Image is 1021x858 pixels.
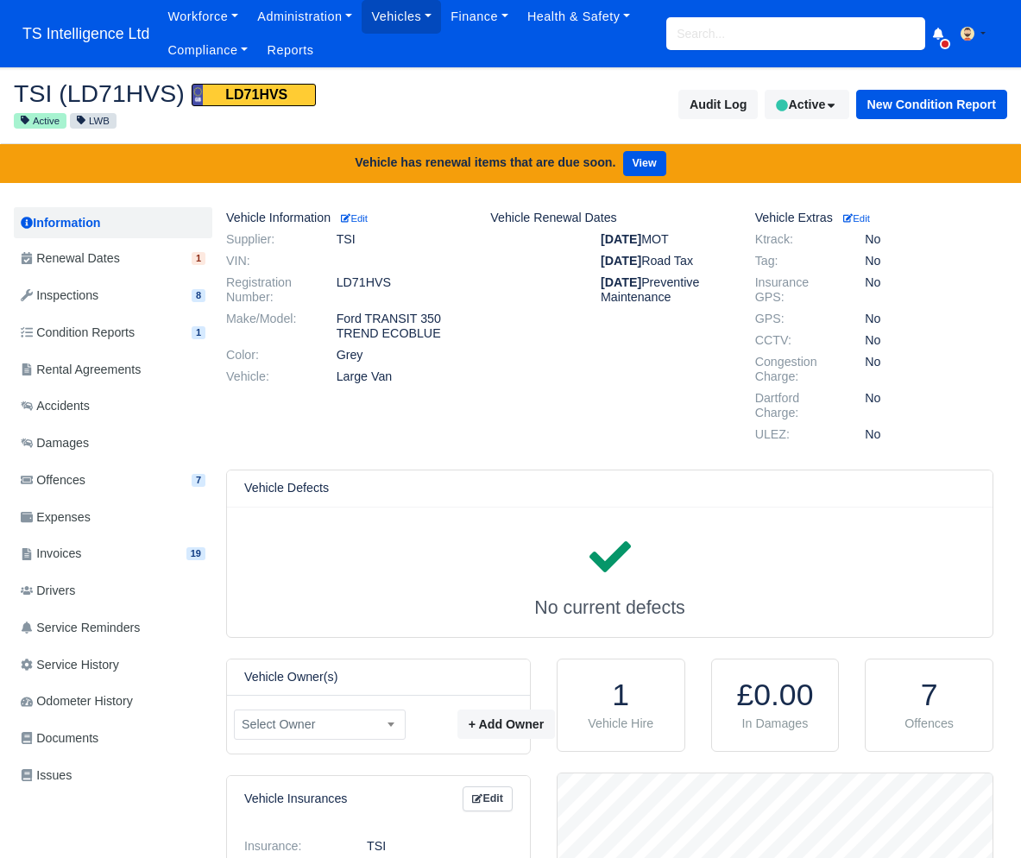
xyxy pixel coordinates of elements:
[192,474,205,487] span: 7
[21,508,91,527] span: Expenses
[14,17,158,51] a: TS Intelligence Ltd
[742,254,853,268] dt: Tag:
[21,655,119,675] span: Service History
[244,597,975,620] h4: No current defects
[192,289,205,302] span: 8
[257,34,323,67] a: Reports
[21,581,75,601] span: Drivers
[14,242,212,275] a: Renewal Dates 1
[14,353,212,387] a: Rental Agreements
[21,396,90,416] span: Accidents
[856,90,1007,119] button: New Condition Report
[21,433,89,453] span: Damages
[70,113,117,129] small: LWB
[341,213,368,224] small: Edit
[883,677,975,714] h1: 7
[14,279,212,312] a: Inspections 8
[324,369,478,384] dd: Large Van
[742,391,853,420] dt: Dartford Charge:
[213,254,324,268] dt: VIN:
[14,207,212,239] a: Information
[852,232,1006,247] dd: No
[490,211,728,225] h6: Vehicle Renewal Dates
[588,716,653,730] span: Vehicle Hire
[588,254,742,268] dd: Road Tax
[14,648,212,682] a: Service History
[354,839,526,854] dd: TSI
[213,312,324,341] dt: Make/Model:
[244,481,329,495] h6: Vehicle Defects
[601,275,641,289] strong: [DATE]
[755,211,993,225] h6: Vehicle Extras
[935,775,1021,858] iframe: Chat Widget
[14,316,212,350] a: Condition Reports 1
[324,312,478,341] dd: Ford TRANSIT 350 TREND ECOBLUE
[14,113,66,129] small: Active
[852,391,1006,420] dd: No
[226,211,464,225] h6: Vehicle Information
[21,470,85,490] span: Offences
[623,151,666,176] a: View
[231,839,354,854] dt: Insurance:
[324,275,478,305] dd: LD71HVS
[840,211,870,224] a: Edit
[21,544,81,564] span: Invoices
[186,547,205,560] span: 19
[742,312,853,326] dt: GPS:
[852,427,1006,442] dd: No
[14,80,498,106] h2: TSI (LD71HVS)
[852,312,1006,326] dd: No
[21,618,140,638] span: Service Reminders
[244,792,347,806] h6: Vehicle Insurances
[337,211,368,224] a: Edit
[14,685,212,718] a: Odometer History
[21,323,135,343] span: Condition Reports
[742,716,809,730] span: In Damages
[588,275,742,305] dd: Preventive Maintenance
[729,677,822,714] h1: £0.00
[852,355,1006,384] dd: No
[575,677,667,714] h1: 1
[213,348,324,363] dt: Color:
[601,232,641,246] strong: [DATE]
[742,355,853,384] dt: Congestion Charge:
[234,710,406,740] span: Select Owner
[852,333,1006,348] dd: No
[192,326,205,339] span: 1
[463,786,513,811] a: Edit
[14,759,212,792] a: Issues
[192,252,205,265] span: 1
[852,254,1006,268] dd: No
[14,537,212,571] a: Invoices 19
[678,90,758,119] button: Audit Log
[457,710,556,739] button: + Add Owner
[324,232,478,247] dd: TSI
[244,526,975,620] div: No current defects
[14,426,212,460] a: Damages
[213,232,324,247] dt: Supplier:
[21,360,141,380] span: Rental Agreements
[742,232,853,247] dt: Ktrack:
[21,691,133,711] span: Odometer History
[14,501,212,534] a: Expenses
[765,90,848,119] button: Active
[244,670,337,685] h6: Vehicle Owner(s)
[21,249,120,268] span: Renewal Dates
[601,254,641,268] strong: [DATE]
[588,232,742,247] dd: MOT
[904,716,954,730] span: Offences
[742,427,853,442] dt: ULEZ:
[213,369,324,384] dt: Vehicle:
[666,17,925,50] input: Search...
[213,275,324,305] dt: Registration Number:
[21,766,72,785] span: Issues
[14,574,212,608] a: Drivers
[14,464,212,497] a: Offences 7
[843,213,870,224] small: Edit
[235,714,405,735] span: Select Owner
[21,286,98,306] span: Inspections
[742,333,853,348] dt: CCTV:
[158,34,257,67] a: Compliance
